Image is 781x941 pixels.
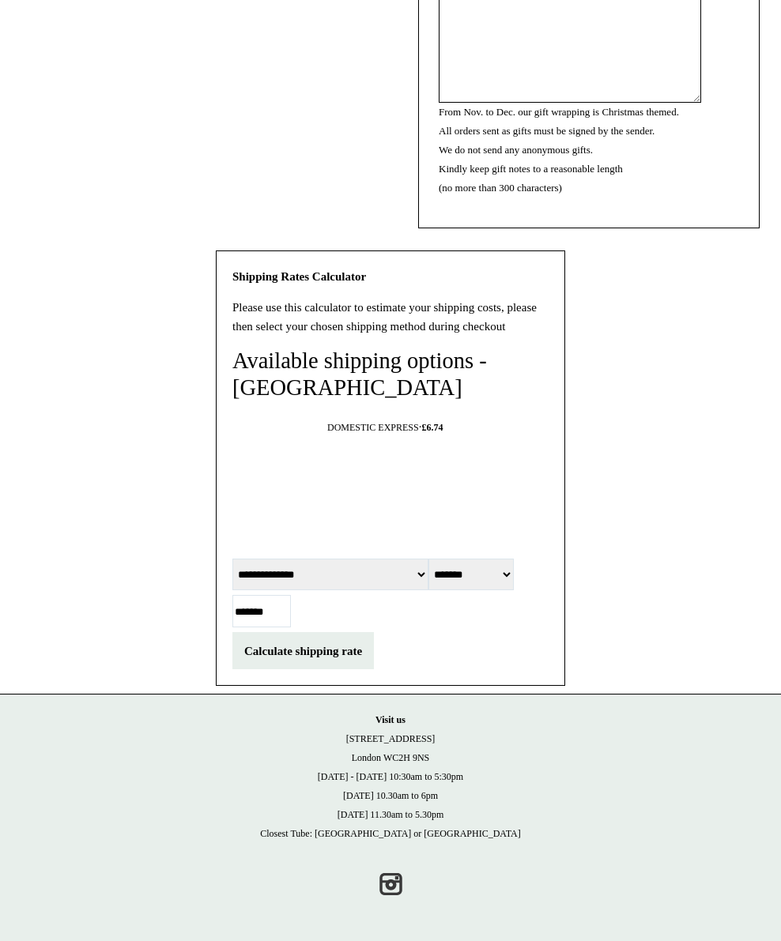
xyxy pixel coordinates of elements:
a: Instagram [373,867,408,901]
strong: Shipping Rates Calculator [232,270,366,283]
label: From Nov. to Dec. our gift wrapping is Christmas themed. All orders sent as gifts must be signed ... [439,106,679,194]
h4: Available shipping options - [GEOGRAPHIC_DATA] [232,348,549,401]
input: Postcode [232,595,291,627]
p: Please use this calculator to estimate your shipping costs, please then select your chosen shippi... [232,298,549,336]
button: Calculate shipping rate [232,632,374,669]
p: [STREET_ADDRESS] London WC2H 9NS [DATE] - [DATE] 10:30am to 5:30pm [DATE] 10.30am to 6pm [DATE] 1... [16,710,765,843]
strong: Visit us [375,714,406,725]
form: select location [232,555,549,669]
span: Calculate shipping rate [244,645,362,657]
